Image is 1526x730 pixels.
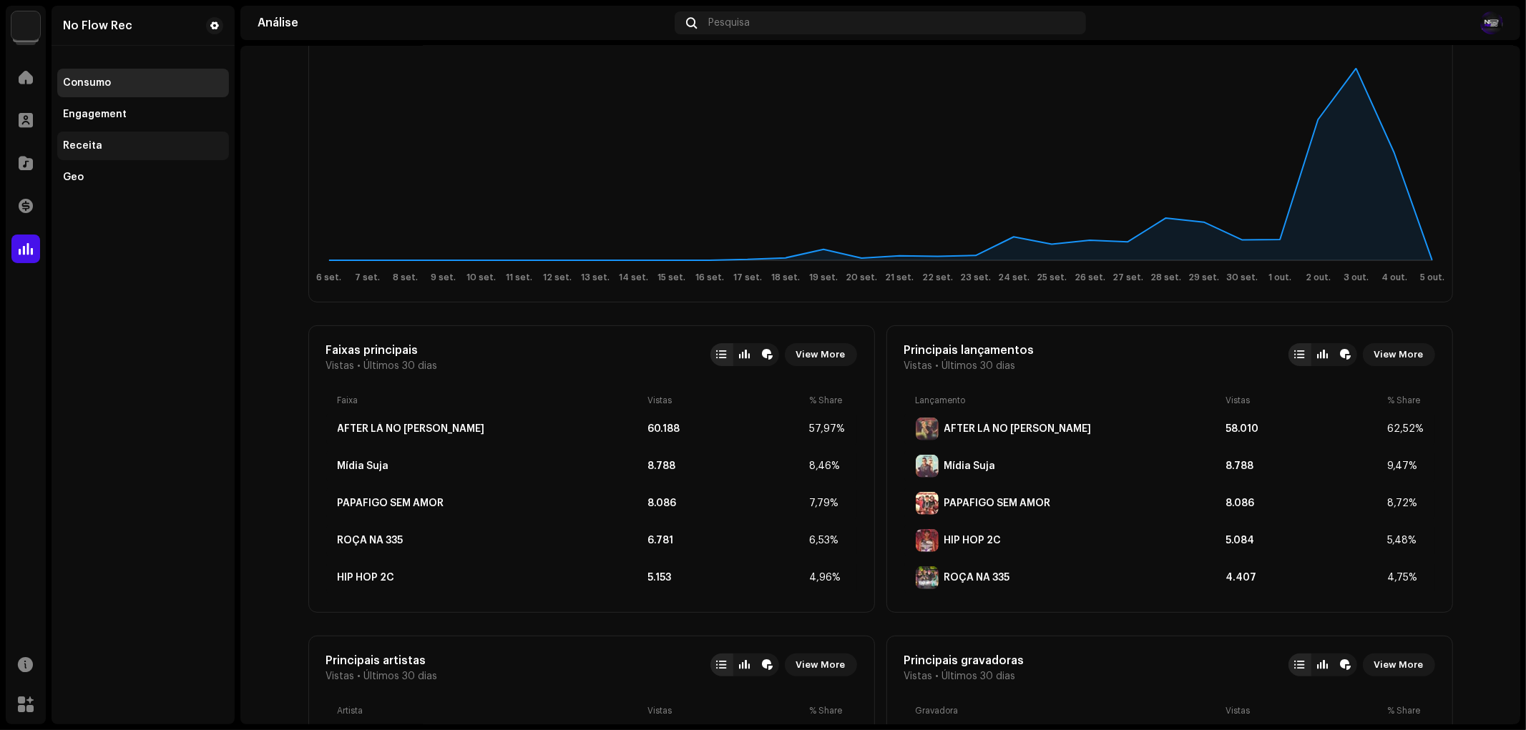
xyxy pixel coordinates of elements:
[1226,535,1382,546] div: 5.084
[810,395,846,406] div: % Share
[618,273,647,282] text: 14 set.
[810,535,846,546] div: 6,53%
[648,423,804,435] div: 60.188
[1268,273,1291,282] text: 1 out.
[648,498,804,509] div: 8.086
[885,273,914,282] text: 21 set.
[1226,705,1382,716] div: Vistas
[1226,498,1382,509] div: 8.086
[648,395,804,406] div: Vistas
[695,273,723,282] text: 16 set.
[1388,498,1424,509] div: 8,72%
[364,360,438,372] span: Últimos 30 dias
[63,20,132,31] div: No Flow Rec
[1226,395,1382,406] div: Vistas
[1226,572,1382,583] div: 4.407
[338,423,485,435] div: AFTER LÁ NO BARRACO
[916,705,1221,716] div: Gravadora
[1305,273,1330,282] text: 2 out.
[785,343,857,366] button: View More
[1112,273,1143,282] text: 27 set.
[1388,535,1424,546] div: 5,48%
[648,572,804,583] div: 5.153
[960,273,991,282] text: 23 set.
[904,343,1035,357] div: Principais lançamentos
[1374,340,1424,369] span: View More
[63,77,111,89] div: Consumo
[904,360,933,372] span: Vistas
[944,572,1010,583] div: ROÇA NA 335
[326,343,438,357] div: Faixas principais
[648,535,804,546] div: 6.781
[810,572,846,583] div: 4,96%
[338,498,444,509] div: PAPAFIGO SEM AMOR
[1388,423,1424,435] div: 62,52%
[1388,572,1424,583] div: 4,75%
[1480,11,1503,34] img: 193ae7c8-a137-44a2-acfb-221aef5f7436
[11,11,40,40] img: 71bf27a5-dd94-4d93-852c-61362381b7db
[708,17,750,29] span: Pesquisa
[796,651,846,679] span: View More
[916,529,939,552] img: 20D165E3-74C2-48BC-8C93-0F6856AAC849
[1150,273,1181,282] text: 28 set.
[785,653,857,676] button: View More
[57,132,229,160] re-m-nav-item: Receita
[1344,273,1369,282] text: 3 out.
[392,273,417,282] text: 8 set.
[326,653,438,668] div: Principais artistas
[936,671,939,682] span: •
[338,460,389,472] div: Mídia Suja
[581,273,610,282] text: 13 set.
[771,273,800,282] text: 18 set.
[57,100,229,129] re-m-nav-item: Engagement
[63,172,84,183] div: Geo
[916,566,939,589] img: E8A2E155-C271-43ED-BAAC-FD00F284C09D
[846,273,877,282] text: 20 set.
[916,492,939,515] img: 19C14C90-2A96-419F-9B2B-8F336825411C
[466,273,496,282] text: 10 set.
[338,395,642,406] div: Faixa
[57,69,229,97] re-m-nav-item: Consumo
[1226,460,1382,472] div: 8.788
[936,360,939,372] span: •
[904,671,933,682] span: Vistas
[63,140,102,152] div: Receita
[1388,395,1424,406] div: % Share
[326,671,355,682] span: Vistas
[543,273,572,282] text: 12 set.
[942,671,1016,682] span: Últimos 30 dias
[810,460,846,472] div: 8,46%
[1363,343,1435,366] button: View More
[354,273,379,282] text: 7 set.
[1226,423,1382,435] div: 58.010
[63,109,127,120] div: Engagement
[258,17,669,29] div: Análise
[338,572,395,583] div: HIP HOP 2C
[944,460,996,472] div: Mídia Suja
[1037,273,1067,282] text: 25 set.
[1388,460,1424,472] div: 9,47%
[1188,273,1219,282] text: 29 set.
[364,671,438,682] span: Últimos 30 dias
[809,273,838,282] text: 19 set.
[944,423,1092,435] div: AFTER LÁ NO BARRACO
[944,498,1051,509] div: PAPAFIGO SEM AMOR
[338,705,642,716] div: Artista
[796,340,846,369] span: View More
[326,360,355,372] span: Vistas
[810,705,846,716] div: % Share
[431,273,456,282] text: 9 set.
[1074,273,1105,282] text: 26 set.
[810,498,846,509] div: 7,79%
[1420,273,1444,282] text: 5 out.
[1381,273,1407,282] text: 4 out.
[657,273,685,282] text: 15 set.
[338,535,403,546] div: ROÇA NA 335
[916,455,939,478] img: 46A3A15E-5863-433F-9190-2853BFD934C9
[733,273,761,282] text: 17 set.
[942,360,1016,372] span: Últimos 30 dias
[57,163,229,192] re-m-nav-item: Geo
[358,671,361,682] span: •
[922,273,953,282] text: 22 set.
[1226,273,1258,282] text: 30 set.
